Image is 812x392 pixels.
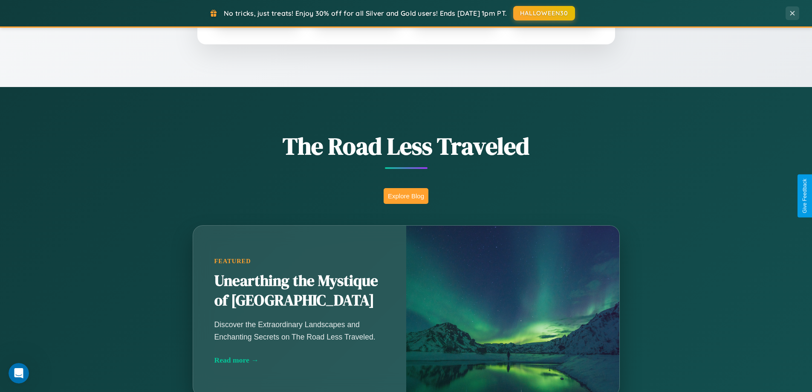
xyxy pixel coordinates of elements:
span: No tricks, just treats! Enjoy 30% off for all Silver and Gold users! Ends [DATE] 1pm PT. [224,9,507,17]
div: Read more → [214,356,385,365]
h2: Unearthing the Mystique of [GEOGRAPHIC_DATA] [214,271,385,311]
button: Explore Blog [384,188,428,204]
div: Featured [214,258,385,265]
h1: The Road Less Traveled [150,130,662,163]
iframe: Intercom live chat [9,363,29,383]
p: Discover the Extraordinary Landscapes and Enchanting Secrets on The Road Less Traveled. [214,319,385,343]
div: Give Feedback [802,179,808,213]
button: HALLOWEEN30 [513,6,575,20]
